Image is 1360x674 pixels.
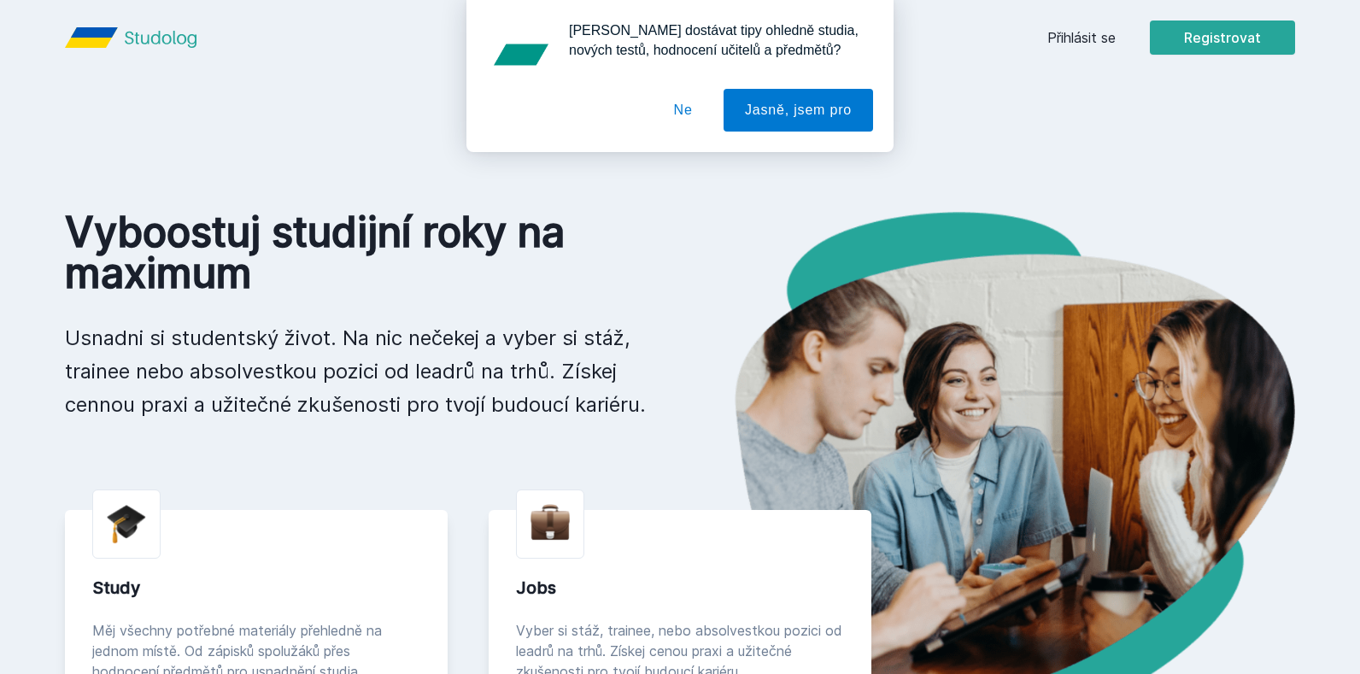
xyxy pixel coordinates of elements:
p: Usnadni si studentský život. Na nic nečekej a vyber si stáž, trainee nebo absolvestkou pozici od ... [65,321,653,421]
button: Ne [653,89,714,132]
div: Jobs [516,576,844,600]
button: Jasně, jsem pro [724,89,873,132]
img: notification icon [487,21,555,89]
div: [PERSON_NAME] dostávat tipy ohledně studia, nových testů, hodnocení učitelů a předmětů? [555,21,873,60]
h1: Vyboostuj studijní roky na maximum [65,212,653,294]
img: graduation-cap.png [107,504,146,544]
img: briefcase.png [531,501,570,544]
div: Study [92,576,420,600]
